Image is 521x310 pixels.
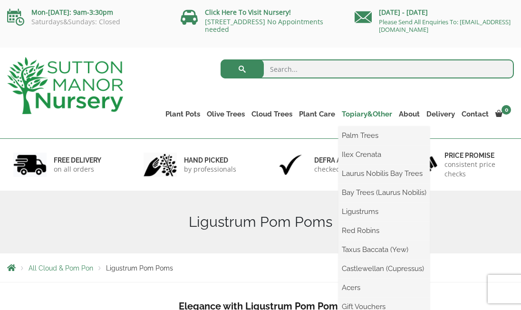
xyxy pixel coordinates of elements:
[338,128,430,143] a: Palm Trees
[248,107,296,121] a: Cloud Trees
[338,223,430,238] a: Red Robins
[274,153,307,177] img: 3.jpg
[355,7,514,18] p: [DATE] - [DATE]
[396,107,423,121] a: About
[162,107,203,121] a: Plant Pots
[444,160,508,179] p: consistent price checks
[54,165,101,174] p: on all orders
[106,264,173,272] span: Ligustrum Pom Poms
[7,7,166,18] p: Mon-[DATE]: 9am-3:30pm
[184,165,236,174] p: by professionals
[296,107,338,121] a: Plant Care
[423,107,458,121] a: Delivery
[338,281,430,295] a: Acers
[458,107,492,121] a: Contact
[29,264,93,272] a: All Cloud & Pom Pon
[7,18,166,26] p: Saturdays&Sundays: Closed
[184,156,236,165] h6: hand picked
[205,8,291,17] a: Click Here To Visit Nursery!
[502,105,511,115] span: 0
[444,151,508,160] h6: Price promise
[7,264,514,271] nav: Breadcrumbs
[338,242,430,257] a: Taxus Baccata (Yew)
[13,153,47,177] img: 1.jpg
[7,213,514,231] h1: Ligustrum Pom Poms
[338,166,430,181] a: Laurus Nobilis Bay Trees
[338,185,430,200] a: Bay Trees (Laurus Nobilis)
[7,57,123,114] img: logo
[492,107,514,121] a: 0
[379,18,511,34] a: Please Send All Enquiries To: [EMAIL_ADDRESS][DOMAIN_NAME]
[205,17,323,34] a: [STREET_ADDRESS] No Appointments needed
[338,262,430,276] a: Castlewellan (Cupressus)
[314,156,377,165] h6: Defra approved
[314,165,377,174] p: checked & Licensed
[338,107,396,121] a: Topiary&Other
[203,107,248,121] a: Olive Trees
[338,204,430,219] a: Ligustrums
[144,153,177,177] img: 2.jpg
[338,147,430,162] a: Ilex Crenata
[54,156,101,165] h6: FREE DELIVERY
[221,59,514,78] input: Search...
